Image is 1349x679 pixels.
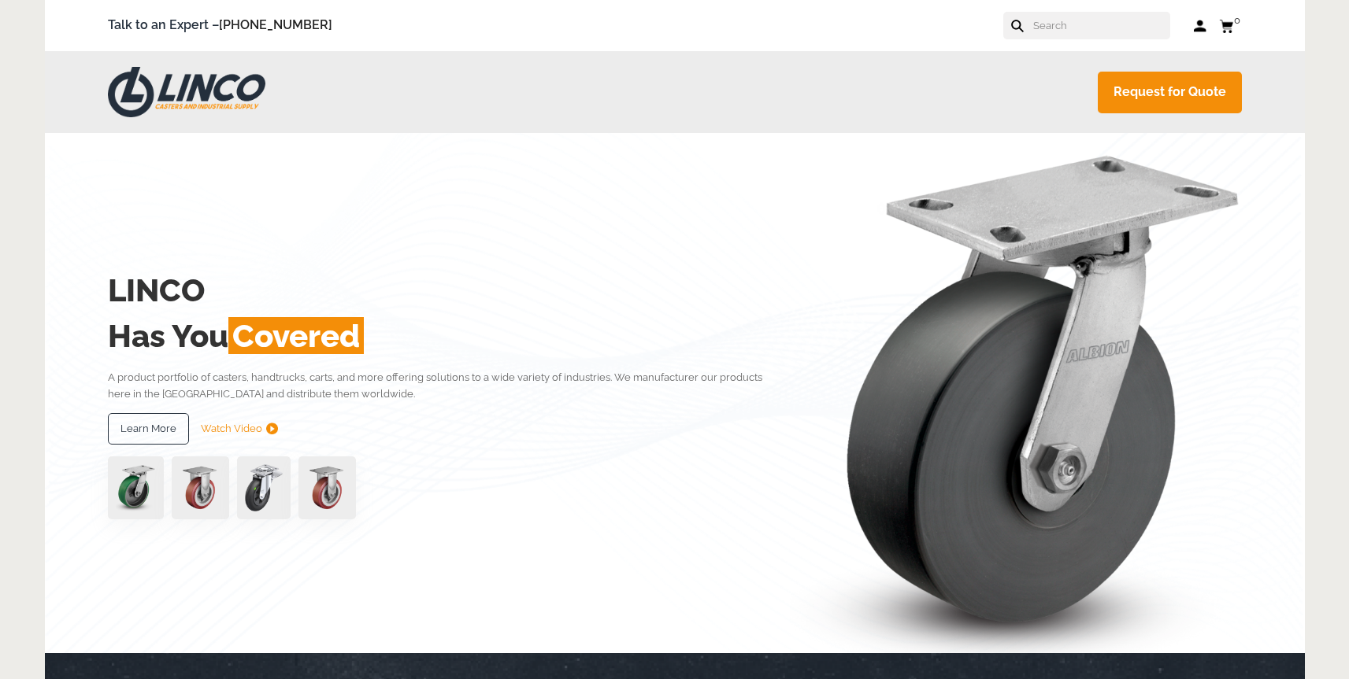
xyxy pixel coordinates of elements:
img: capture-59611-removebg-preview-1.png [172,456,229,519]
a: Learn More [108,413,189,445]
h2: Has You [108,313,786,359]
a: Request for Quote [1098,72,1242,113]
img: linco_caster [790,133,1242,653]
img: LINCO CASTERS & INDUSTRIAL SUPPLY [108,67,265,117]
span: 0 [1234,14,1240,26]
img: capture-59611-removebg-preview-1.png [298,456,356,519]
img: subtract.png [266,423,278,434]
a: Log in [1194,18,1207,34]
p: A product portfolio of casters, handtrucks, carts, and more offering solutions to a wide variety ... [108,369,786,403]
img: pn3orx8a-94725-1-1-.png [108,456,164,519]
img: lvwpp200rst849959jpg-30522-removebg-preview-1.png [237,456,291,519]
span: Covered [228,317,364,354]
a: 0 [1219,16,1242,35]
h2: LINCO [108,268,786,313]
a: Watch Video [201,413,278,445]
span: Talk to an Expert – [108,15,332,36]
input: Search [1032,12,1170,39]
a: [PHONE_NUMBER] [219,17,332,32]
